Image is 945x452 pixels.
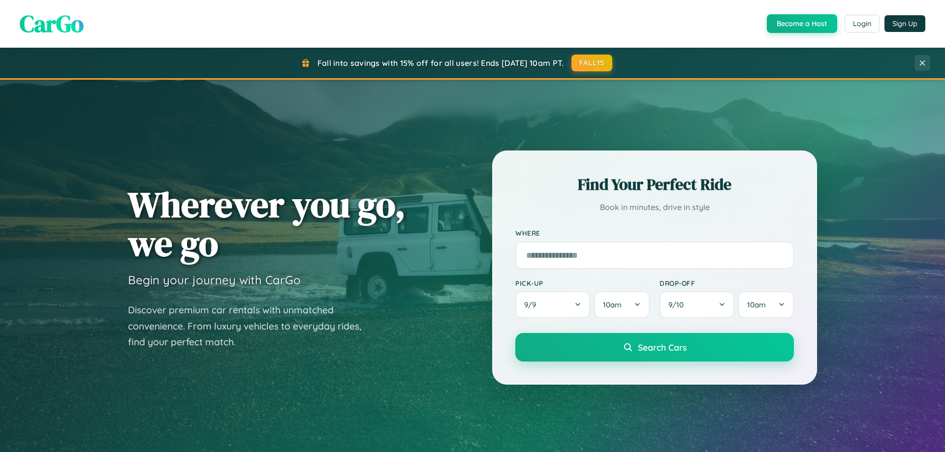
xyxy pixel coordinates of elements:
[660,279,794,287] label: Drop-off
[515,333,794,362] button: Search Cars
[128,302,374,350] p: Discover premium car rentals with unmatched convenience. From luxury vehicles to everyday rides, ...
[594,291,650,318] button: 10am
[515,229,794,238] label: Where
[317,58,564,68] span: Fall into savings with 15% off for all users! Ends [DATE] 10am PT.
[20,7,84,40] span: CarGo
[128,272,301,287] h3: Begin your journey with CarGo
[668,300,689,309] span: 9 / 10
[128,185,406,263] h1: Wherever you go, we go
[767,14,837,33] button: Become a Host
[845,15,880,32] button: Login
[515,279,650,287] label: Pick-up
[515,200,794,214] p: Book in minutes, drive in style
[638,342,687,353] span: Search Cars
[515,291,590,318] button: 9/9
[515,174,794,195] h2: Find Your Perfect Ride
[884,15,925,32] button: Sign Up
[571,55,613,71] button: FALL15
[747,300,766,309] span: 10am
[660,291,734,318] button: 9/10
[603,300,622,309] span: 10am
[524,300,541,309] span: 9 / 9
[738,291,794,318] button: 10am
